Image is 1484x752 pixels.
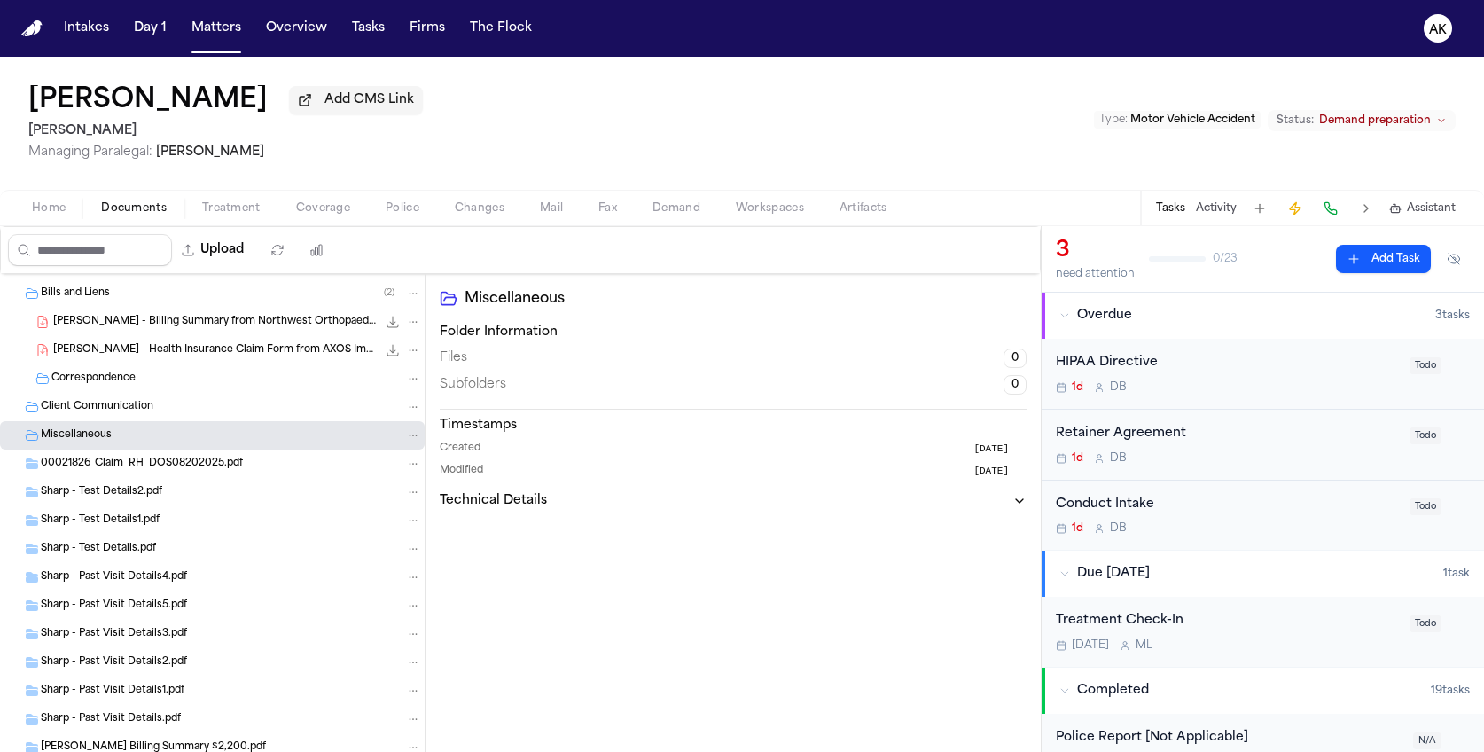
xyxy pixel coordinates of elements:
[1072,638,1109,653] span: [DATE]
[8,234,172,266] input: Search files
[1196,201,1237,215] button: Activity
[53,315,377,330] span: [PERSON_NAME] - Billing Summary from Northwest Orthopaedic Surgery - [DATE] to [DATE]
[289,86,423,114] button: Add CMS Link
[1072,380,1083,395] span: 1d
[1056,611,1399,631] div: Treatment Check-In
[1410,357,1441,374] span: Todo
[1042,339,1484,410] div: Open task: HIPAA Directive
[1247,196,1272,221] button: Add Task
[41,570,187,585] span: Sharp - Past Visit Details4.pdf
[1410,427,1441,444] span: Todo
[440,492,547,510] h3: Technical Details
[21,20,43,37] a: Home
[1042,293,1484,339] button: Overdue3tasks
[384,288,394,298] span: ( 2 )
[184,12,248,44] button: Matters
[28,145,152,159] span: Managing Paralegal:
[1056,424,1399,444] div: Retainer Agreement
[1042,597,1484,667] div: Open task: Treatment Check-In
[41,457,243,472] span: 00021826_Claim_RH_DOS08202025.pdf
[1077,307,1132,325] span: Overdue
[440,417,1027,435] h3: Timestamps
[1213,252,1238,266] span: 0 / 23
[127,12,174,44] button: Day 1
[1318,196,1343,221] button: Make a Call
[1056,237,1135,265] div: 3
[1319,114,1431,128] span: Demand preparation
[1042,551,1484,597] button: Due [DATE]1task
[463,12,539,44] button: The Flock
[465,288,1027,309] h2: Miscellaneous
[345,12,392,44] button: Tasks
[1431,684,1470,698] span: 19 task s
[1072,521,1083,536] span: 1d
[1004,349,1027,368] span: 0
[41,684,184,699] span: Sharp - Past Visit Details1.pdf
[172,234,254,266] button: Upload
[1056,728,1402,748] div: Police Report [Not Applicable]
[1072,451,1083,466] span: 1d
[652,201,700,215] span: Demand
[402,12,452,44] button: Firms
[1099,114,1128,125] span: Type :
[1443,567,1470,581] span: 1 task
[1004,375,1027,395] span: 0
[440,464,483,479] span: Modified
[1042,481,1484,551] div: Open task: Conduct Intake
[41,485,162,500] span: Sharp - Test Details2.pdf
[259,12,334,44] button: Overview
[28,121,423,142] h2: [PERSON_NAME]
[1042,668,1484,714] button: Completed19tasks
[41,286,110,302] span: Bills and Liens
[440,349,467,367] span: Files
[973,464,1009,479] span: [DATE]
[440,492,1027,510] button: Technical Details
[41,712,181,727] span: Sharp - Past Visit Details.pdf
[101,201,167,215] span: Documents
[41,655,187,670] span: Sharp - Past Visit Details2.pdf
[21,20,43,37] img: Finch Logo
[1056,495,1399,515] div: Conduct Intake
[1042,410,1484,481] div: Open task: Retainer Agreement
[41,599,187,614] span: Sharp - Past Visit Details5.pdf
[1056,267,1135,281] div: need attention
[1136,638,1152,653] span: M L
[386,201,419,215] span: Police
[1389,201,1456,215] button: Assistant
[1336,245,1431,273] button: Add Task
[540,201,563,215] span: Mail
[1094,111,1261,129] button: Edit Type: Motor Vehicle Accident
[1110,380,1127,395] span: D B
[1130,114,1255,125] span: Motor Vehicle Accident
[1277,114,1314,128] span: Status:
[1156,201,1185,215] button: Tasks
[455,201,504,215] span: Changes
[598,201,617,215] span: Fax
[1410,498,1441,515] span: Todo
[51,372,136,387] span: Correspondence
[440,324,1027,341] h3: Folder Information
[1435,309,1470,323] span: 3 task s
[32,201,66,215] span: Home
[973,442,1027,457] button: [DATE]
[41,542,156,557] span: Sharp - Test Details.pdf
[973,442,1009,457] span: [DATE]
[384,313,402,331] button: Download R. Hastings - Billing Summary from Northwest Orthopaedic Surgery - 8.13.25 to 9.9.25
[57,12,116,44] button: Intakes
[202,201,261,215] span: Treatment
[41,513,160,529] span: Sharp - Test Details1.pdf
[1283,196,1308,221] button: Create Immediate Task
[1438,245,1470,273] button: Hide completed tasks (⌘⇧H)
[1413,732,1441,749] span: N/A
[41,400,153,415] span: Client Communication
[28,85,268,117] button: Edit matter name
[53,343,377,358] span: [PERSON_NAME] - Health Insurance Claim Form from AXOS Imaging - [DATE]
[736,201,804,215] span: Workspaces
[1056,353,1399,373] div: HIPAA Directive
